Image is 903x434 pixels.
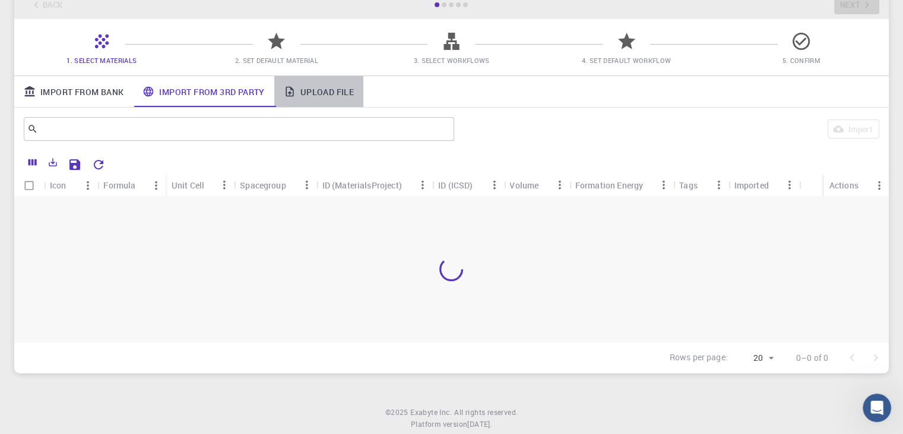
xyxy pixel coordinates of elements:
[410,407,452,417] span: Exabyte Inc.
[673,174,728,197] div: Tags
[829,174,858,197] div: Actions
[411,419,467,430] span: Platform version
[438,174,473,197] div: ID (ICSD)
[734,174,769,197] div: Imported
[503,174,569,197] div: Volume
[863,394,891,422] iframe: Intercom live chat
[235,56,318,65] span: 2. Set Default Material
[215,175,234,194] button: Menu
[103,174,135,197] div: Formula
[410,407,452,419] a: Exabyte Inc.
[484,175,503,194] button: Menu
[509,174,538,197] div: Volume
[316,174,432,197] div: ID (MaterialsProject)
[274,76,363,107] a: Upload File
[796,352,828,364] p: 0–0 of 0
[709,175,728,194] button: Menu
[166,174,234,197] div: Unit Cell
[147,176,166,195] button: Menu
[870,176,889,195] button: Menu
[569,174,673,197] div: Formation Energy
[582,56,671,65] span: 4. Set Default Workflow
[733,350,777,367] div: 20
[385,407,410,419] span: © 2025
[432,174,503,197] div: ID (ICSD)
[87,153,110,177] button: Reset Explorer Settings
[575,174,643,197] div: Formation Energy
[44,174,97,197] div: Icon
[63,153,87,177] button: Save Explorer Settings
[66,56,137,65] span: 1. Select Materials
[550,175,569,194] button: Menu
[43,153,63,172] button: Export
[782,56,820,65] span: 5. Confirm
[133,76,274,107] a: Import From 3rd Party
[654,175,673,194] button: Menu
[413,56,489,65] span: 3. Select Workflows
[23,153,43,172] button: Columns
[14,76,133,107] a: Import From Bank
[780,175,799,194] button: Menu
[172,174,204,197] div: Unit Cell
[322,174,402,197] div: ID (MaterialsProject)
[413,175,432,194] button: Menu
[728,174,799,197] div: Imported
[823,174,889,197] div: Actions
[467,419,492,429] span: [DATE] .
[670,351,728,365] p: Rows per page:
[240,174,286,197] div: Spacegroup
[467,419,492,430] a: [DATE].
[50,174,66,197] div: Icon
[78,176,97,195] button: Menu
[234,174,316,197] div: Spacegroup
[297,175,316,194] button: Menu
[24,8,66,19] span: Support
[454,407,518,419] span: All rights reserved.
[97,174,165,197] div: Formula
[679,174,698,197] div: Tags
